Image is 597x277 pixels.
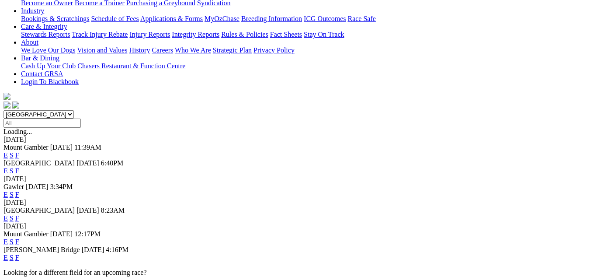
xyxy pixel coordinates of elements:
[241,15,302,22] a: Breeding Information
[347,15,375,22] a: Race Safe
[270,31,302,38] a: Fact Sheets
[205,15,239,22] a: MyOzChase
[77,62,185,70] a: Chasers Restaurant & Function Centre
[21,31,70,38] a: Stewards Reports
[3,151,8,159] a: E
[91,15,139,22] a: Schedule of Fees
[21,15,594,23] div: Industry
[101,207,125,214] span: 8:23AM
[15,167,19,175] a: F
[50,230,73,238] span: [DATE]
[10,167,14,175] a: S
[15,191,19,198] a: F
[213,46,252,54] a: Strategic Plan
[21,46,75,54] a: We Love Our Dogs
[175,46,211,54] a: Who We Are
[10,254,14,261] a: S
[74,230,101,238] span: 12:17PM
[21,70,63,77] a: Contact GRSA
[21,46,594,54] div: About
[76,159,99,167] span: [DATE]
[3,222,594,230] div: [DATE]
[21,7,44,14] a: Industry
[21,15,89,22] a: Bookings & Scratchings
[15,238,19,245] a: F
[3,207,75,214] span: [GEOGRAPHIC_DATA]
[3,102,10,109] img: facebook.svg
[3,269,594,277] p: Looking for a different field for an upcoming race?
[10,191,14,198] a: S
[10,151,14,159] a: S
[3,159,75,167] span: [GEOGRAPHIC_DATA]
[74,144,101,151] span: 11:39AM
[304,15,346,22] a: ICG Outcomes
[3,136,594,144] div: [DATE]
[3,119,81,128] input: Select date
[3,199,594,207] div: [DATE]
[21,23,67,30] a: Care & Integrity
[3,246,80,253] span: [PERSON_NAME] Bridge
[106,246,128,253] span: 4:16PM
[15,151,19,159] a: F
[129,31,170,38] a: Injury Reports
[3,175,594,183] div: [DATE]
[101,159,124,167] span: 6:40PM
[221,31,268,38] a: Rules & Policies
[26,183,49,190] span: [DATE]
[140,15,203,22] a: Applications & Forms
[15,254,19,261] a: F
[253,46,295,54] a: Privacy Policy
[50,183,73,190] span: 3:34PM
[129,46,150,54] a: History
[3,238,8,245] a: E
[21,31,594,39] div: Care & Integrity
[10,238,14,245] a: S
[82,246,104,253] span: [DATE]
[77,46,127,54] a: Vision and Values
[172,31,219,38] a: Integrity Reports
[10,214,14,222] a: S
[304,31,344,38] a: Stay On Track
[3,214,8,222] a: E
[76,207,99,214] span: [DATE]
[21,62,594,70] div: Bar & Dining
[15,214,19,222] a: F
[12,102,19,109] img: twitter.svg
[21,62,76,70] a: Cash Up Your Club
[21,39,38,46] a: About
[3,144,49,151] span: Mount Gambier
[21,78,79,85] a: Login To Blackbook
[3,93,10,100] img: logo-grsa-white.png
[72,31,128,38] a: Track Injury Rebate
[152,46,173,54] a: Careers
[3,230,49,238] span: Mount Gambier
[21,54,59,62] a: Bar & Dining
[3,128,32,135] span: Loading...
[3,167,8,175] a: E
[3,254,8,261] a: E
[50,144,73,151] span: [DATE]
[3,183,24,190] span: Gawler
[3,191,8,198] a: E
